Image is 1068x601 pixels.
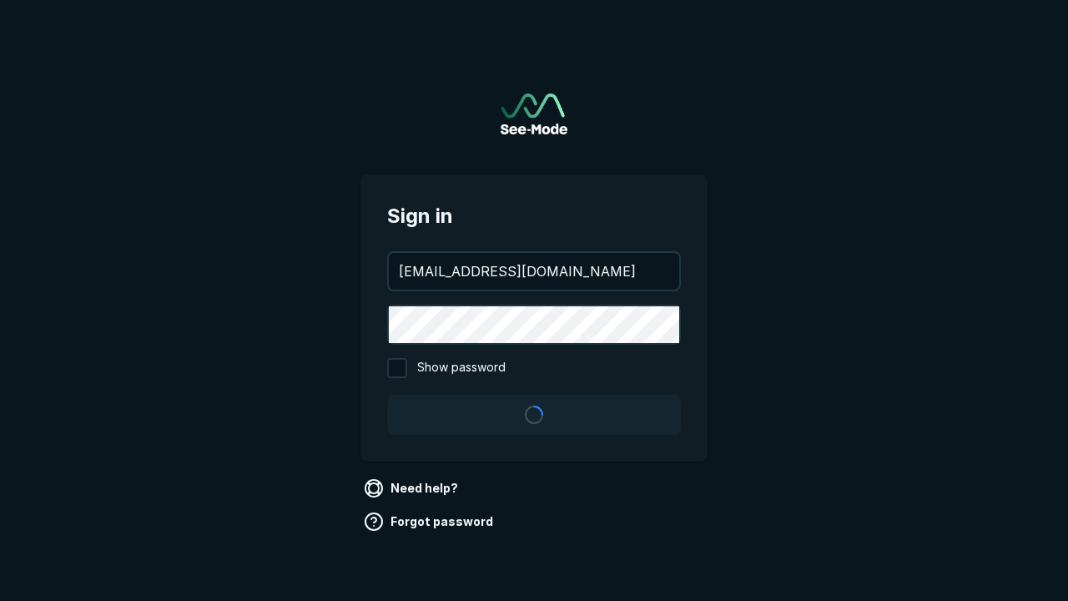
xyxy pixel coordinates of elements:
span: Sign in [387,201,681,231]
img: See-Mode Logo [501,93,567,134]
a: Forgot password [360,508,500,535]
a: Go to sign in [501,93,567,134]
span: Show password [417,358,506,378]
input: your@email.com [389,253,679,290]
a: Need help? [360,475,465,502]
